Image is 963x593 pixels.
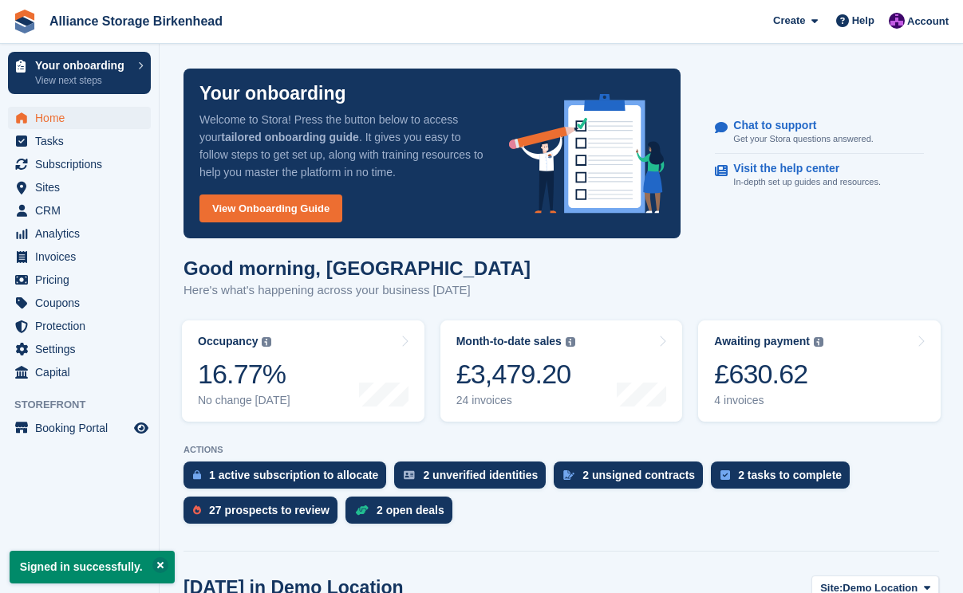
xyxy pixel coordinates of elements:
[509,94,665,214] img: onboarding-info-6c161a55d2c0e0a8cae90662b2fe09162a5109e8cc188191df67fb4f79e88e88.svg
[714,358,823,391] div: £630.62
[733,175,881,189] p: In-depth set up guides and resources.
[404,470,415,480] img: verify_identity-adf6edd0f0f0b5bbfe63781bf79b02c33cf7c696d77639b501bdc392416b5a36.svg
[35,292,131,314] span: Coupons
[43,8,229,34] a: Alliance Storage Birkenhead
[715,111,924,155] a: Chat to support Get your Stora questions answered.
[733,162,868,175] p: Visit the help center
[35,153,131,175] span: Subscriptions
[35,338,131,360] span: Settings
[8,315,151,337] a: menu
[198,358,290,391] div: 16.77%
[852,13,874,29] span: Help
[193,505,201,515] img: prospect-51fa495bee0391a8d652442698ab0144808aea92771e9ea1ae160a38d050c398.svg
[10,551,175,583] p: Signed in successfully.
[184,497,345,532] a: 27 prospects to review
[262,337,271,347] img: icon-info-grey-7440780725fd019a000dd9b08b2336e03edf1995a4989e88bcd33f0948082b44.svg
[8,176,151,198] a: menu
[184,445,939,455] p: ACTIONS
[132,418,151,438] a: Preview store
[8,153,151,175] a: menu
[35,222,131,245] span: Analytics
[35,60,130,71] p: Your onboarding
[733,132,873,146] p: Get your Stora questions answered.
[182,320,424,422] a: Occupancy 16.77% No change [DATE]
[456,358,575,391] div: £3,479.20
[198,394,290,407] div: No change [DATE]
[8,338,151,360] a: menu
[733,119,860,132] p: Chat to support
[184,257,531,279] h1: Good morning, [GEOGRAPHIC_DATA]
[209,469,378,481] div: 1 active subscription to allocate
[35,245,131,268] span: Invoices
[423,469,538,481] div: 2 unverified identities
[715,154,924,197] a: Visit the help center In-depth set up guides and resources.
[582,469,695,481] div: 2 unsigned contracts
[8,292,151,314] a: menu
[35,315,131,337] span: Protection
[35,361,131,383] span: Capital
[440,320,683,422] a: Month-to-date sales £3,479.20 24 invoices
[720,470,730,480] img: task-75834270c22a3079a89374b754ae025e5fb1db73e45f91037f5363f120a921f8.svg
[14,397,159,413] span: Storefront
[35,107,131,129] span: Home
[8,269,151,291] a: menu
[221,131,359,143] strong: tailored onboarding guide
[345,497,460,532] a: 2 open deals
[199,194,342,222] a: View Onboarding Guide
[8,52,151,94] a: Your onboarding View next steps
[711,461,858,497] a: 2 tasks to complete
[13,10,37,33] img: stora-icon-8386f47178a22dfd0bd8f6a31ec36ba5ce8667c1dd55bd0f319d3a0aa187defe.svg
[8,222,151,245] a: menu
[35,176,131,198] span: Sites
[456,394,575,407] div: 24 invoices
[184,461,394,497] a: 1 active subscription to allocate
[698,320,941,422] a: Awaiting payment £630.62 4 invoices
[184,281,531,300] p: Here's what's happening across your business [DATE]
[35,269,131,291] span: Pricing
[377,504,444,516] div: 2 open deals
[198,335,258,348] div: Occupancy
[209,504,330,516] div: 27 prospects to review
[714,394,823,407] div: 4 invoices
[35,417,131,439] span: Booking Portal
[35,130,131,152] span: Tasks
[8,361,151,383] a: menu
[889,13,905,29] img: Romilly Norton
[199,84,346,103] p: Your onboarding
[394,461,554,497] a: 2 unverified identities
[773,13,805,29] span: Create
[8,130,151,152] a: menu
[35,199,131,222] span: CRM
[566,337,575,347] img: icon-info-grey-7440780725fd019a000dd9b08b2336e03edf1995a4989e88bcd33f0948082b44.svg
[8,417,151,439] a: menu
[8,107,151,129] a: menu
[714,335,810,348] div: Awaiting payment
[355,505,369,516] img: deal-1b604bf984904fb50ccaf53a9ad4b4a5d6e5aea283cecdc64d6e3604feb123c2.svg
[738,469,842,481] div: 2 tasks to complete
[456,335,562,348] div: Month-to-date sales
[907,14,949,29] span: Account
[199,111,483,181] p: Welcome to Stora! Press the button below to access your . It gives you easy to follow steps to ge...
[814,337,823,347] img: icon-info-grey-7440780725fd019a000dd9b08b2336e03edf1995a4989e88bcd33f0948082b44.svg
[8,245,151,268] a: menu
[193,469,201,480] img: active_subscription_to_allocate_icon-d502201f5373d7db506a760aba3b589e785aa758c864c3986d89f69b8ff3...
[35,73,130,88] p: View next steps
[8,199,151,222] a: menu
[554,461,711,497] a: 2 unsigned contracts
[563,470,574,480] img: contract_signature_icon-13c848040528278c33f63329250d36e43548de30e8caae1d1a13099fd9432cc5.svg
